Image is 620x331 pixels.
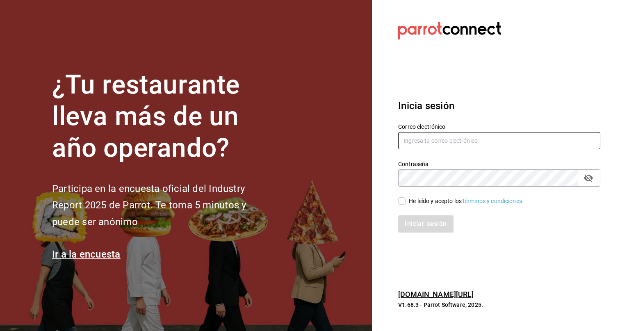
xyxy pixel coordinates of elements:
[398,301,600,309] p: V1.68.3 - Parrot Software, 2025.
[398,132,600,149] input: Ingresa tu correo electrónico
[398,290,474,299] a: [DOMAIN_NAME][URL]
[398,161,600,167] label: Contraseña
[409,197,524,205] div: He leído y acepto los
[462,198,524,204] a: Términos y condiciones.
[581,171,595,185] button: passwordField
[52,180,274,231] h2: Participa en la encuesta oficial del Industry Report 2025 de Parrot. Te toma 5 minutos y puede se...
[398,124,600,130] label: Correo electrónico
[52,249,121,260] a: Ir a la encuesta
[398,98,600,113] h3: Inicia sesión
[52,69,274,164] h1: ¿Tu restaurante lleva más de un año operando?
